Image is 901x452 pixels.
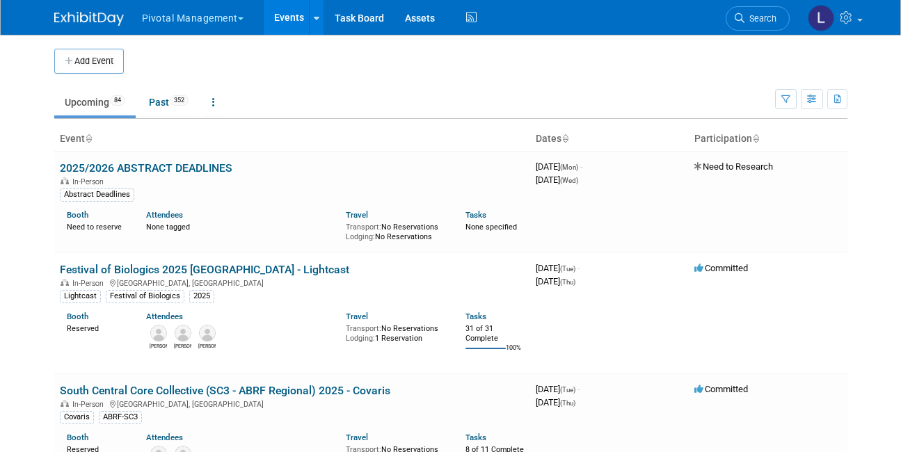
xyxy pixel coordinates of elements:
[54,127,530,151] th: Event
[72,400,108,409] span: In-Person
[726,6,790,31] a: Search
[60,188,134,201] div: Abstract Deadlines
[577,263,580,273] span: -
[560,278,575,286] span: (Thu)
[465,312,486,321] a: Tasks
[346,334,375,343] span: Lodging:
[67,220,126,232] div: Need to reserve
[61,279,69,286] img: In-Person Event
[60,290,101,302] div: Lightcast
[198,341,216,350] div: Megan Gottlieb
[60,411,94,423] div: Covaris
[346,433,368,442] a: Travel
[580,161,582,172] span: -
[560,399,575,407] span: (Thu)
[346,321,445,343] div: No Reservations 1 Reservation
[346,312,368,321] a: Travel
[465,433,486,442] a: Tasks
[150,325,167,341] img: Scott Brouilette
[560,163,578,171] span: (Mon)
[536,276,575,286] span: [DATE]
[560,177,578,184] span: (Wed)
[54,12,124,26] img: ExhibitDay
[189,290,214,302] div: 2025
[146,220,335,232] div: None tagged
[346,220,445,241] div: No Reservations No Reservations
[60,161,232,175] a: 2025/2026 ABSTRACT DEADLINES
[61,177,69,184] img: In-Person Event
[54,49,124,74] button: Add Event
[60,263,349,276] a: Festival of Biologics 2025 [GEOGRAPHIC_DATA] - Lightcast
[146,210,183,220] a: Attendees
[689,127,847,151] th: Participation
[72,279,108,288] span: In-Person
[536,397,575,407] span: [DATE]
[67,433,88,442] a: Booth
[560,386,575,394] span: (Tue)
[694,384,748,394] span: Committed
[536,161,582,172] span: [DATE]
[694,161,773,172] span: Need to Research
[99,411,142,423] div: ABRF-SC3
[465,324,525,343] div: 31 of 31 Complete
[346,223,381,232] span: Transport:
[54,89,136,115] a: Upcoming84
[67,210,88,220] a: Booth
[346,324,381,333] span: Transport:
[67,312,88,321] a: Booth
[60,384,390,397] a: South Central Core Collective (SC3 - ABRF Regional) 2025 - Covaris
[346,232,375,241] span: Lodging:
[61,400,69,407] img: In-Person Event
[60,398,525,409] div: [GEOGRAPHIC_DATA], [GEOGRAPHIC_DATA]
[752,133,759,144] a: Sort by Participation Type
[465,210,486,220] a: Tasks
[150,341,167,350] div: Scott Brouilette
[60,277,525,288] div: [GEOGRAPHIC_DATA], [GEOGRAPHIC_DATA]
[808,5,834,31] img: Leslie Pelton
[138,89,199,115] a: Past352
[506,344,521,363] td: 100%
[170,95,189,106] span: 352
[72,177,108,186] span: In-Person
[694,263,748,273] span: Committed
[110,95,125,106] span: 84
[536,263,580,273] span: [DATE]
[346,210,368,220] a: Travel
[744,13,776,24] span: Search
[465,223,517,232] span: None specified
[175,325,191,341] img: Carrie Maynard
[577,384,580,394] span: -
[146,433,183,442] a: Attendees
[174,341,191,350] div: Carrie Maynard
[85,133,92,144] a: Sort by Event Name
[146,312,183,321] a: Attendees
[536,384,580,394] span: [DATE]
[106,290,184,302] div: Festival of Biologics
[536,175,578,185] span: [DATE]
[530,127,689,151] th: Dates
[67,321,126,334] div: Reserved
[199,325,216,341] img: Megan Gottlieb
[561,133,568,144] a: Sort by Start Date
[560,265,575,273] span: (Tue)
